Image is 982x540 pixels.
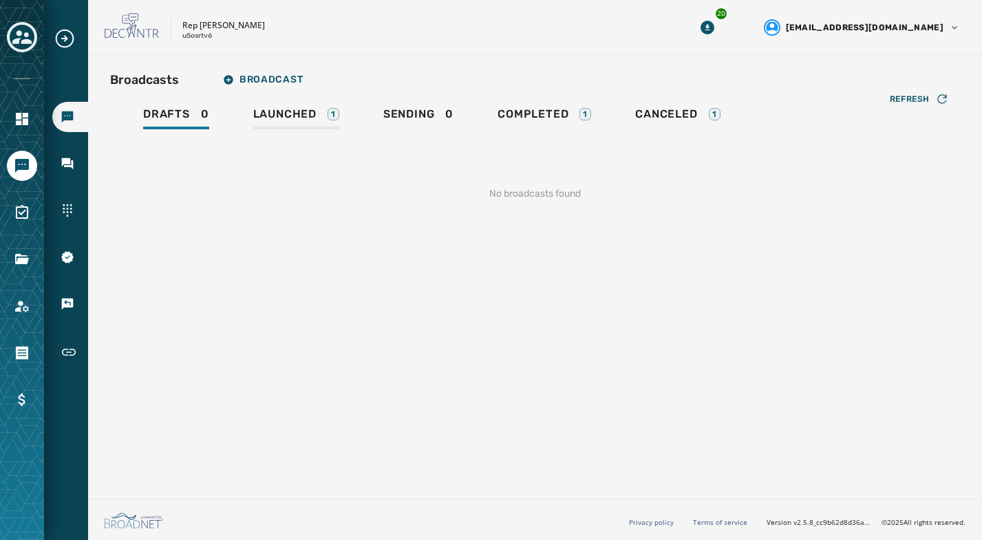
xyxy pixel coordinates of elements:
[882,517,965,527] span: © 2025 All rights reserved.
[629,517,674,527] a: Privacy policy
[7,151,37,181] a: Navigate to Messaging
[110,70,179,89] h2: Broadcasts
[793,517,871,528] span: v2.5.8_cc9b62d8d36ac40d66e6ee4009d0e0f304571100
[110,165,960,223] div: No broadcasts found
[52,102,88,132] a: Navigate to Broadcasts
[758,14,965,41] button: User settings
[52,336,88,369] a: Navigate to Short Links
[132,100,220,132] a: Drafts0
[52,289,88,319] a: Navigate to Keywords & Responders
[635,107,697,121] span: Canceled
[54,28,87,50] button: Expand sub nav menu
[212,66,314,94] button: Broadcast
[182,20,265,31] p: Rep [PERSON_NAME]
[7,385,37,415] a: Navigate to Billing
[487,100,602,132] a: Completed1
[253,107,317,121] span: Launched
[498,107,568,121] span: Completed
[383,107,453,129] div: 0
[372,100,465,132] a: Sending0
[7,338,37,368] a: Navigate to Orders
[879,88,960,110] button: Refresh
[714,7,728,21] div: 20
[143,107,209,129] div: 0
[624,100,731,132] a: Canceled1
[52,149,88,179] a: Navigate to Inbox
[7,197,37,228] a: Navigate to Surveys
[328,108,339,120] div: 1
[693,517,747,527] a: Terms of service
[182,31,212,41] p: u5osrtv6
[579,108,591,120] div: 1
[52,195,88,226] a: Navigate to Sending Numbers
[786,22,943,33] span: [EMAIL_ADDRESS][DOMAIN_NAME]
[223,74,303,85] span: Broadcast
[383,107,435,121] span: Sending
[695,15,720,40] button: Download Menu
[7,244,37,274] a: Navigate to Files
[143,107,190,121] span: Drafts
[7,22,37,52] button: Toggle account select drawer
[242,100,350,132] a: Launched1
[7,291,37,321] a: Navigate to Account
[52,242,88,272] a: Navigate to 10DLC Registration
[890,94,930,105] span: Refresh
[767,517,871,528] span: Version
[709,108,721,120] div: 1
[7,104,37,134] a: Navigate to Home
